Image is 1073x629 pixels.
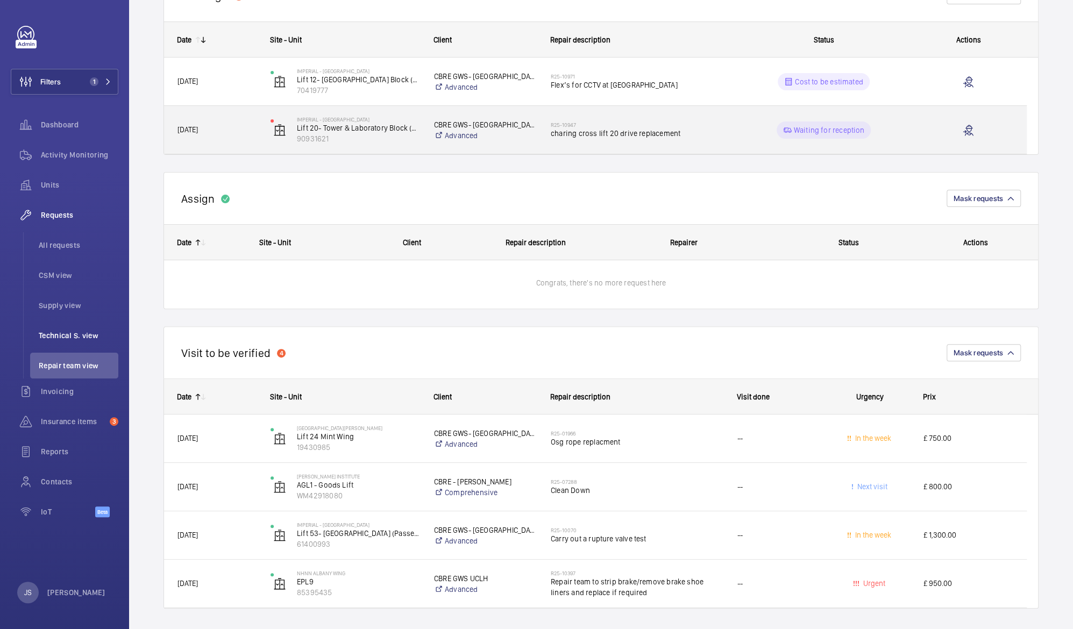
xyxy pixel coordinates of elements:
div: Date [177,35,191,44]
span: -- [737,434,743,442]
span: charing cross lift 20 drive replacement [551,128,723,139]
span: [DATE] [177,482,198,491]
p: 19430985 [297,442,420,453]
span: Repair team view [39,360,118,371]
span: 3 [110,417,118,426]
span: Reports [41,446,118,457]
img: elevator.svg [273,529,286,542]
button: Mask requests [947,190,1021,207]
span: -- [737,579,743,588]
p: NHNN Albany Wing [297,570,420,576]
img: elevator.svg [273,75,286,88]
span: £ 950.00 [923,577,1013,590]
a: Comprehensive [434,487,537,498]
span: Dashboard [41,119,118,130]
img: elevator.svg [273,481,286,494]
span: Carry out a rupture valve test [551,533,723,544]
h2: R25-10070 [551,527,723,533]
span: Client [434,392,452,401]
span: Urgent [861,579,885,588]
p: 85395435 [297,587,420,598]
span: Prix [923,392,936,401]
div: Date [177,238,191,247]
div: 4 [277,349,286,358]
p: Imperial - [GEOGRAPHIC_DATA] [297,521,420,528]
span: -- [737,531,743,539]
h2: R25-10397 [551,570,723,576]
a: Advanced [434,584,537,595]
span: Visit done [737,392,770,401]
img: elevator.svg [273,577,286,590]
span: Insurance items [41,416,105,427]
p: CBRE GWS- [GEOGRAPHIC_DATA] ([GEOGRAPHIC_DATA]) [434,525,537,535]
p: CBRE - [PERSON_NAME] [434,476,537,487]
a: Advanced [434,439,537,449]
p: [PERSON_NAME] [47,587,105,598]
p: Lift 53- [GEOGRAPHIC_DATA] (Passenger) [297,528,420,539]
h2: R25-01966 [551,430,723,437]
span: [DATE] [177,434,198,442]
span: Status [838,238,859,247]
span: Site - Unit [270,35,302,44]
p: CBRE GWS- [GEOGRAPHIC_DATA] ([GEOGRAPHIC_DATA]) [434,119,537,130]
span: Activity Monitoring [41,149,118,160]
span: Technical S. view [39,330,118,341]
a: Advanced [434,82,537,92]
span: All requests [39,240,118,251]
span: Actions [956,35,981,44]
p: 90931621 [297,133,420,144]
span: Beta [95,506,110,517]
span: Clean Down [551,485,723,496]
p: CBRE GWS- [GEOGRAPHIC_DATA] ([GEOGRAPHIC_DATA]) [434,71,537,82]
span: Flex’s for CCTV at [GEOGRAPHIC_DATA] [551,80,723,90]
span: Invoicing [41,386,118,397]
span: In the week [853,434,891,442]
p: WM42918080 [297,490,420,501]
p: JS [24,587,32,598]
h2: Visit to be verified [181,346,271,360]
p: Cost to be estimated [795,76,863,87]
span: Contacts [41,476,118,487]
span: Urgency [856,392,884,401]
p: Lift 20- Tower & Laboratory Block (Passenger) [297,123,420,133]
span: In the week [853,531,891,539]
span: Mask requests [954,348,1003,357]
div: Date [177,392,191,401]
p: 61400993 [297,539,420,549]
span: -- [737,482,743,491]
span: Client [434,35,452,44]
span: Repair description [550,35,610,44]
span: Requests [41,210,118,220]
p: Imperial - [GEOGRAPHIC_DATA] [297,68,420,74]
a: Advanced [434,535,537,546]
h2: R25-10971 [551,73,723,80]
span: Repair description [550,392,610,401]
button: Filters1 [11,69,118,95]
p: CBRE GWS- [GEOGRAPHIC_DATA] ([GEOGRAPHIC_DATA][PERSON_NAME]) [434,428,537,439]
span: Mask requests [954,194,1003,203]
img: elevator.svg [273,124,286,137]
span: Status [814,35,834,44]
span: £ 1,300.00 [923,529,1013,541]
p: Waiting for reception [794,125,865,135]
p: CBRE GWS UCLH [434,573,537,584]
span: £ 800.00 [923,481,1013,493]
h2: R25-10947 [551,121,723,128]
p: 70419777 [297,85,420,96]
p: EPL9 [297,576,420,587]
span: Repairer [670,238,698,247]
span: Next visit [855,482,887,491]
p: [GEOGRAPHIC_DATA][PERSON_NAME] [297,425,420,431]
span: [DATE] [177,531,198,539]
h2: Assign [181,192,215,205]
h2: R25-07288 [551,478,723,485]
p: Imperial - [GEOGRAPHIC_DATA] [297,116,420,123]
div: Press SPACE to select this row. [164,58,1027,106]
span: Supply view [39,300,118,311]
span: Units [41,180,118,190]
span: Actions [963,238,988,247]
p: AGL1 - Goods Lift [297,480,420,490]
span: Filters [40,76,61,87]
p: [PERSON_NAME] Institute [297,473,420,480]
span: £ 750.00 [923,432,1013,445]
